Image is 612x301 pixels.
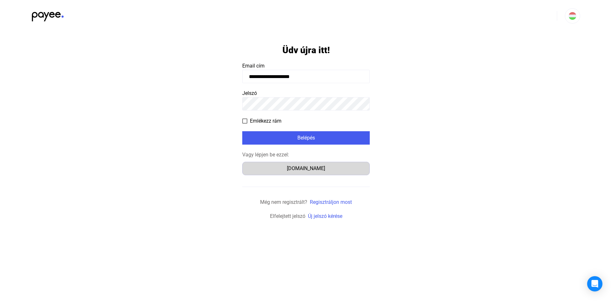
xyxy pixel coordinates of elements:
[242,131,370,145] button: Belépés
[308,213,342,219] a: Új jelszó kérése
[565,8,580,24] button: HU
[260,199,307,205] span: Még nem regisztrált?
[242,165,370,171] a: [DOMAIN_NAME]
[250,117,281,125] span: Emlékezz rám
[242,151,370,159] div: Vagy lépjen be ezzel:
[244,134,368,142] div: Belépés
[242,63,265,69] span: Email cím
[587,276,602,291] div: Open Intercom Messenger
[32,8,64,21] img: black-payee-blue-dot.svg
[242,90,257,96] span: Jelszó
[569,12,576,20] img: HU
[270,213,305,219] span: Elfelejtett jelszó
[282,45,330,56] h1: Üdv újra itt!
[242,162,370,175] button: [DOMAIN_NAME]
[244,165,368,172] div: [DOMAIN_NAME]
[310,199,352,205] a: Regisztráljon most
